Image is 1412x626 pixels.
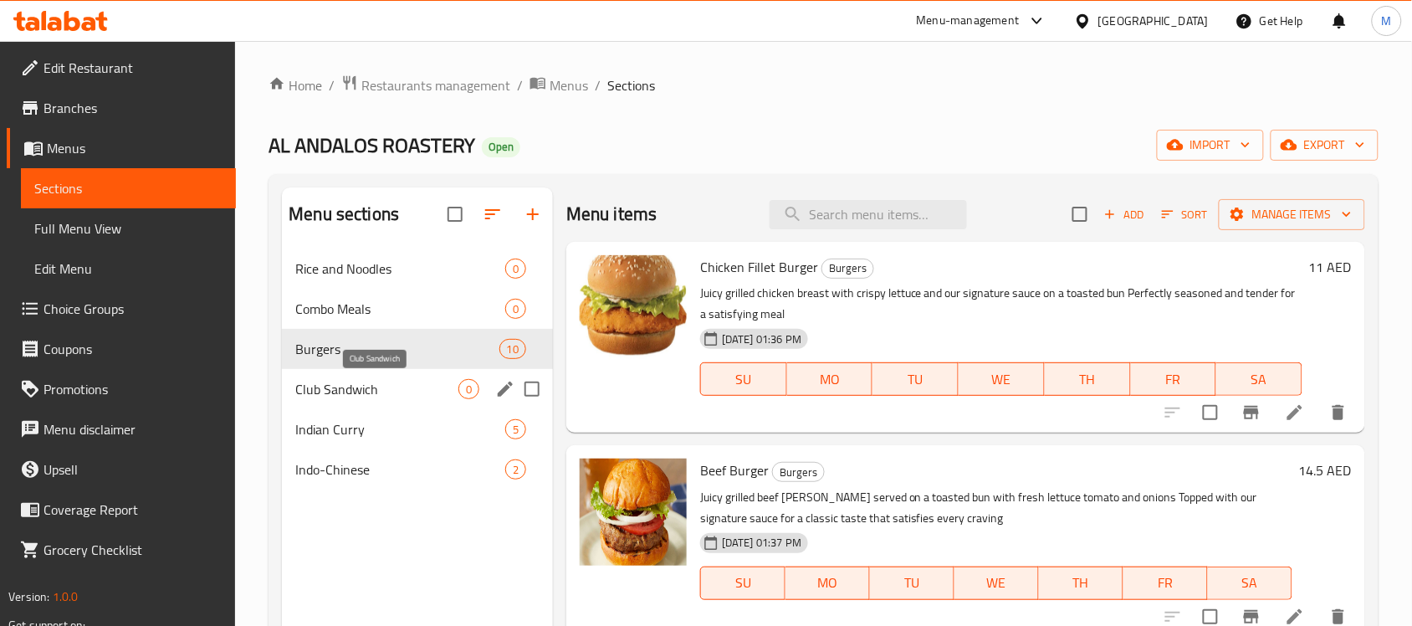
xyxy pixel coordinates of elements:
[43,339,223,359] span: Coupons
[715,331,808,347] span: [DATE] 01:36 PM
[770,200,967,229] input: search
[34,178,223,198] span: Sections
[1138,367,1210,392] span: FR
[43,419,223,439] span: Menu disclaimer
[821,259,874,279] div: Burgers
[7,128,236,168] a: Menus
[877,571,948,595] span: TU
[282,369,553,409] div: Club Sandwich0edit
[517,75,523,95] li: /
[43,58,223,78] span: Edit Restaurant
[505,299,526,319] div: items
[785,567,870,600] button: MO
[1062,197,1097,232] span: Select section
[959,362,1045,396] button: WE
[282,242,553,496] nav: Menu sections
[506,301,525,317] span: 0
[7,88,236,128] a: Branches
[269,75,322,95] a: Home
[43,299,223,319] span: Choice Groups
[822,259,873,278] span: Burgers
[493,377,518,402] button: edit
[52,586,78,608] span: 1.0.0
[341,74,510,96] a: Restaurants management
[700,458,769,483] span: Beef Burger
[1123,567,1208,600] button: FR
[361,75,510,95] span: Restaurants management
[715,535,808,551] span: [DATE] 01:37 PM
[1208,567,1292,600] button: SA
[7,289,236,329] a: Choice Groups
[1097,202,1151,228] span: Add item
[295,259,505,279] div: Rice and Noodles
[21,208,236,249] a: Full Menu View
[34,259,223,279] span: Edit Menu
[1039,567,1123,600] button: TH
[43,540,223,560] span: Grocery Checklist
[1045,362,1131,396] button: TH
[282,449,553,490] div: Indo-Chinese2
[1102,205,1147,224] span: Add
[566,202,657,227] h2: Menu items
[500,341,525,357] span: 10
[1131,362,1217,396] button: FR
[529,74,588,96] a: Menus
[1158,202,1212,228] button: Sort
[282,409,553,449] div: Indian Curry5
[1130,571,1201,595] span: FR
[43,379,223,399] span: Promotions
[1382,12,1392,30] span: M
[482,140,520,154] span: Open
[1216,362,1302,396] button: SA
[21,249,236,289] a: Edit Menu
[7,490,236,530] a: Coverage Report
[917,11,1020,31] div: Menu-management
[295,459,505,480] div: Indo-Chinese
[21,168,236,208] a: Sections
[282,329,553,369] div: Burgers10
[1151,202,1219,228] span: Sort items
[43,500,223,520] span: Coverage Report
[459,382,478,398] span: 0
[700,283,1302,325] p: Juicy grilled chicken breast with crispy lettuce and our signature sauce on a toasted bun Perfect...
[43,459,223,480] span: Upsell
[787,362,873,396] button: MO
[879,367,952,392] span: TU
[580,255,687,362] img: Chicken Fillet Burger
[458,379,479,399] div: items
[1285,403,1305,423] a: Edit menu item
[708,367,780,392] span: SU
[700,487,1292,529] p: Juicy grilled beef [PERSON_NAME] served on a toasted bun with fresh lettuce tomato and onions Top...
[1271,130,1379,161] button: export
[1157,130,1264,161] button: import
[595,75,601,95] li: /
[295,339,499,359] div: Burgers
[1193,395,1228,430] span: Select to update
[506,462,525,478] span: 2
[708,571,779,595] span: SU
[1231,393,1271,433] button: Branch-specific-item
[437,197,473,232] span: Select all sections
[295,299,505,319] div: Combo Meals
[1051,367,1124,392] span: TH
[43,98,223,118] span: Branches
[550,75,588,95] span: Menus
[1223,367,1296,392] span: SA
[961,571,1032,595] span: WE
[1318,393,1358,433] button: delete
[269,126,475,164] span: AL ANDALOS ROASTERY
[794,367,867,392] span: MO
[607,75,655,95] span: Sections
[1219,199,1365,230] button: Manage items
[792,571,863,595] span: MO
[1170,135,1251,156] span: import
[295,419,505,439] span: Indian Curry
[505,419,526,439] div: items
[1098,12,1209,30] div: [GEOGRAPHIC_DATA]
[7,409,236,449] a: Menu disclaimer
[7,369,236,409] a: Promotions
[772,462,825,482] div: Burgers
[1097,202,1151,228] button: Add
[289,202,399,227] h2: Menu sections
